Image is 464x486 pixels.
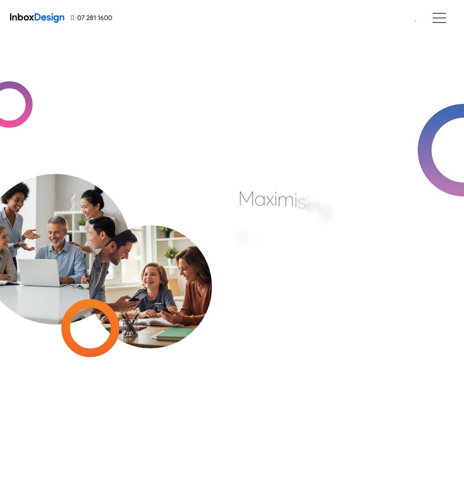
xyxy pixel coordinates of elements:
[320,196,331,221] div: g
[274,186,277,211] div: i
[73,195,227,348] img: parents_with_child.png
[306,191,310,216] div: i
[249,229,255,254] div: f
[298,189,306,214] div: s
[238,186,255,211] div: M
[71,13,112,23] a: 07 281 1600
[238,186,426,336] div: Maximising Efficient & Engagement, Connecting Schools, Families, and Students.
[255,186,266,211] div: a
[294,187,298,212] div: i
[255,233,262,258] div: f
[310,193,320,218] div: n
[277,186,294,212] div: m
[266,186,274,211] div: x
[238,224,249,249] div: E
